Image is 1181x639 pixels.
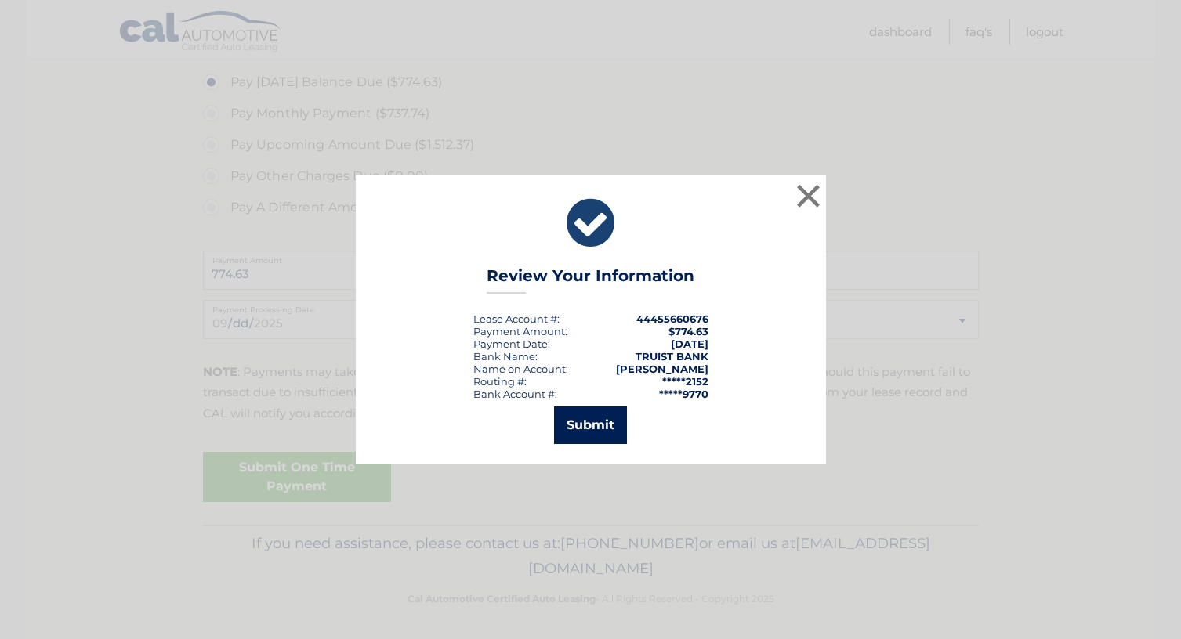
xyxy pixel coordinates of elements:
[636,312,708,325] strong: 44455660676
[473,338,548,350] span: Payment Date
[668,325,708,338] span: $774.63
[473,325,567,338] div: Payment Amount:
[636,350,708,363] strong: TRUIST BANK
[473,350,538,363] div: Bank Name:
[554,406,627,444] button: Submit
[671,338,708,350] span: [DATE]
[473,375,527,388] div: Routing #:
[473,388,557,400] div: Bank Account #:
[616,363,708,375] strong: [PERSON_NAME]
[487,266,694,294] h3: Review Your Information
[793,180,824,211] button: ×
[473,338,550,350] div: :
[473,363,568,375] div: Name on Account:
[473,312,560,325] div: Lease Account #:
